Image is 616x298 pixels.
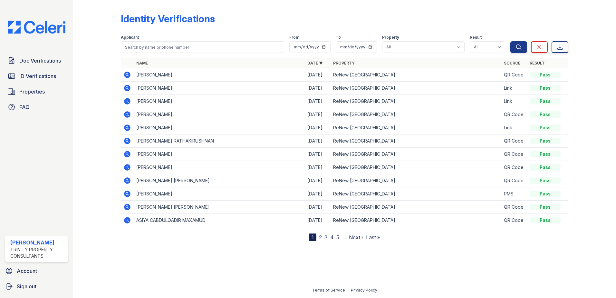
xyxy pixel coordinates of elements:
td: Link [501,95,527,108]
a: FAQ [5,101,68,114]
div: Pass [530,164,561,171]
td: ReNew [GEOGRAPHIC_DATA] [331,201,502,214]
div: Pass [530,111,561,118]
td: QR Code [501,174,527,187]
a: Next › [349,234,363,241]
a: Source [504,61,520,65]
td: [DATE] [305,161,331,174]
td: ReNew [GEOGRAPHIC_DATA] [331,121,502,134]
td: QR Code [501,214,527,227]
td: [PERSON_NAME] [134,68,305,82]
label: Result [470,35,482,40]
a: Property [333,61,355,65]
input: Search by name or phone number [121,41,284,53]
span: Properties [19,88,45,95]
div: Pass [530,151,561,157]
span: ID Verifications [19,72,56,80]
td: [PERSON_NAME] [134,82,305,95]
td: ReNew [GEOGRAPHIC_DATA] [331,108,502,121]
td: QR Code [501,161,527,174]
a: Last » [366,234,380,241]
div: | [347,288,349,293]
div: 1 [309,233,316,241]
td: [DATE] [305,201,331,214]
td: Link [501,82,527,95]
label: Applicant [121,35,139,40]
label: Property [382,35,399,40]
span: Account [17,267,37,275]
a: Name [136,61,148,65]
a: Result [530,61,545,65]
div: Pass [530,191,561,197]
a: Account [3,264,71,277]
td: [DATE] [305,187,331,201]
div: Pass [530,98,561,104]
td: [PERSON_NAME] [PERSON_NAME] [134,174,305,187]
a: 3 [324,234,328,241]
div: [PERSON_NAME] [10,239,65,246]
span: Sign out [17,283,36,290]
td: ReNew [GEOGRAPHIC_DATA] [331,95,502,108]
td: [DATE] [305,95,331,108]
a: 2 [319,234,322,241]
div: Identity Verifications [121,13,215,25]
a: Doc Verifications [5,54,68,67]
span: FAQ [19,103,30,111]
td: [PERSON_NAME] [134,187,305,201]
a: Properties [5,85,68,98]
img: CE_Logo_Blue-a8612792a0a2168367f1c8372b55b34899dd931a85d93a1a3d3e32e68fde9ad4.png [3,21,71,34]
a: Sign out [3,280,71,293]
span: … [342,233,346,241]
a: 5 [336,234,339,241]
td: [PERSON_NAME] [134,95,305,108]
td: ReNew [GEOGRAPHIC_DATA] [331,214,502,227]
div: Trinity Property Consultants [10,246,65,259]
span: Doc Verifications [19,57,61,65]
a: ID Verifications [5,70,68,83]
td: [DATE] [305,68,331,82]
div: Pass [530,72,561,78]
td: PMS [501,187,527,201]
td: QR Code [501,134,527,148]
div: Pass [530,204,561,210]
td: [PERSON_NAME] RATHAKIRUSHNAN [134,134,305,148]
td: ReNew [GEOGRAPHIC_DATA] [331,187,502,201]
td: [DATE] [305,174,331,187]
label: From [289,35,299,40]
label: To [336,35,341,40]
a: Date ▼ [307,61,323,65]
a: 4 [330,234,334,241]
td: QR Code [501,68,527,82]
td: [PERSON_NAME] [134,161,305,174]
td: ReNew [GEOGRAPHIC_DATA] [331,161,502,174]
div: Pass [530,124,561,131]
div: Pass [530,85,561,91]
td: ReNew [GEOGRAPHIC_DATA] [331,68,502,82]
td: [PERSON_NAME] [134,121,305,134]
td: QR Code [501,108,527,121]
td: [DATE] [305,108,331,121]
td: ReNew [GEOGRAPHIC_DATA] [331,148,502,161]
a: Privacy Policy [351,288,377,293]
td: QR Code [501,201,527,214]
td: [DATE] [305,134,331,148]
a: Terms of Service [312,288,345,293]
td: ReNew [GEOGRAPHIC_DATA] [331,174,502,187]
td: [PERSON_NAME] [134,148,305,161]
td: [PERSON_NAME] [PERSON_NAME] [134,201,305,214]
td: [DATE] [305,121,331,134]
div: Pass [530,217,561,223]
td: [DATE] [305,214,331,227]
div: Pass [530,138,561,144]
td: Link [501,121,527,134]
td: ASIYA CABDULQADIR MAXAMUD [134,214,305,227]
td: ReNew [GEOGRAPHIC_DATA] [331,82,502,95]
td: [PERSON_NAME] [134,108,305,121]
td: [DATE] [305,148,331,161]
td: QR Code [501,148,527,161]
td: [DATE] [305,82,331,95]
td: ReNew [GEOGRAPHIC_DATA] [331,134,502,148]
div: Pass [530,177,561,184]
